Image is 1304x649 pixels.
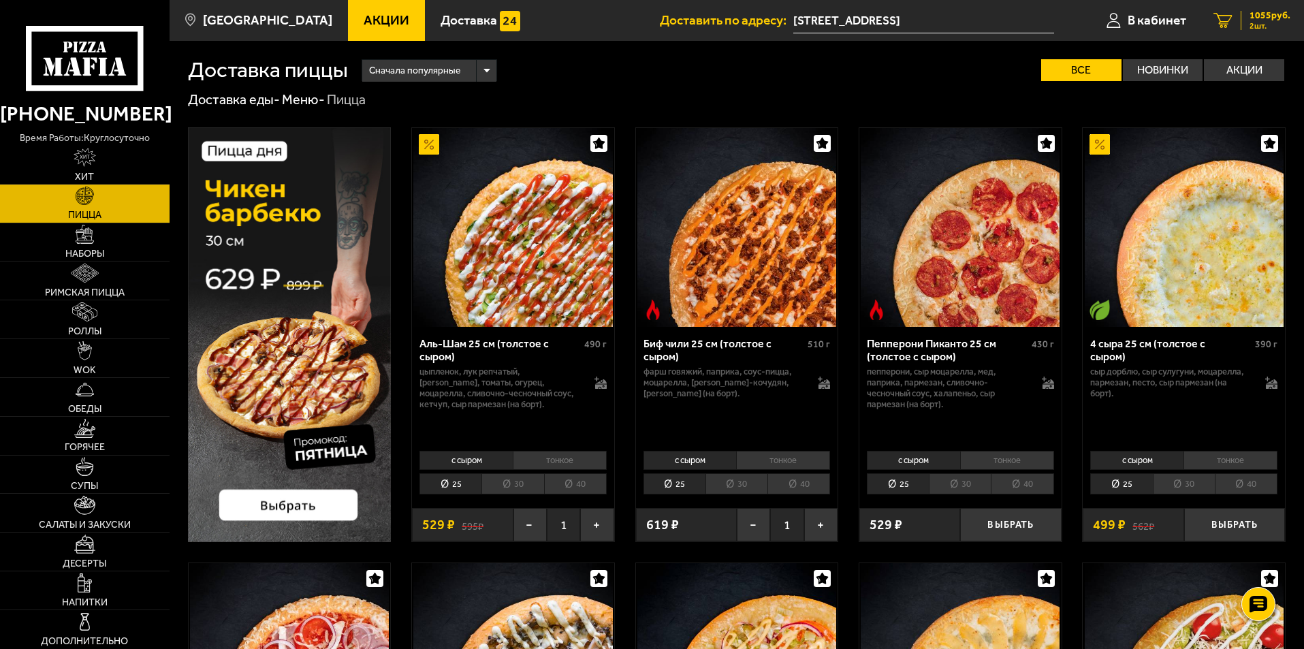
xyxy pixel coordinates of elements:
[45,288,125,298] span: Римская пицца
[68,405,101,414] span: Обеды
[1093,518,1126,532] span: 499 ₽
[419,473,481,494] li: 25
[646,518,679,532] span: 619 ₽
[547,508,580,541] span: 1
[63,559,106,569] span: Десерты
[413,128,612,327] img: Аль-Шам 25 см (толстое с сыром)
[870,518,902,532] span: 529 ₽
[500,11,520,31] img: 15daf4d41897b9f0e9f617042186c801.svg
[188,59,348,81] h1: Доставка пиццы
[68,327,101,336] span: Роллы
[660,14,793,27] span: Доставить по адресу:
[1090,451,1183,470] li: с сыром
[369,58,460,84] span: Сначала популярные
[1090,134,1110,155] img: Акционный
[580,508,614,541] button: +
[327,91,366,109] div: Пицца
[68,210,101,220] span: Пицца
[737,508,770,541] button: −
[767,473,830,494] li: 40
[39,520,131,530] span: Салаты и закуски
[643,451,737,470] li: с сыром
[1215,473,1277,494] li: 40
[419,451,513,470] li: с сыром
[419,134,439,155] img: Акционный
[544,473,607,494] li: 40
[991,473,1053,494] li: 40
[1085,128,1284,327] img: 4 сыра 25 см (толстое с сыром)
[513,508,547,541] button: −
[643,300,663,320] img: Острое блюдо
[1132,518,1154,532] s: 562 ₽
[1090,473,1152,494] li: 25
[929,473,991,494] li: 30
[419,366,581,410] p: цыпленок, лук репчатый, [PERSON_NAME], томаты, огурец, моцарелла, сливочно-чесночный соус, кетчуп...
[867,337,1028,363] div: Пепперони Пиканто 25 см (толстое с сыром)
[1204,59,1284,81] label: Акции
[75,172,94,182] span: Хит
[1041,59,1122,81] label: Все
[960,508,1061,541] button: Выбрать
[1184,508,1285,541] button: Выбрать
[65,249,104,259] span: Наборы
[62,598,108,607] span: Напитки
[804,508,838,541] button: +
[1090,337,1252,363] div: 4 сыра 25 см (толстое с сыром)
[636,128,838,327] a: Острое блюдоБиф чили 25 см (толстое с сыром)
[1183,451,1277,470] li: тонкое
[584,338,607,350] span: 490 г
[462,518,483,532] s: 595 ₽
[736,451,830,470] li: тонкое
[1250,22,1290,30] span: 2 шт.
[74,366,96,375] span: WOK
[960,451,1054,470] li: тонкое
[1090,366,1252,399] p: сыр дорблю, сыр сулугуни, моцарелла, пармезан, песто, сыр пармезан (на борт).
[513,451,607,470] li: тонкое
[866,300,887,320] img: Острое блюдо
[705,473,767,494] li: 30
[419,337,581,363] div: Аль-Шам 25 см (толстое с сыром)
[793,8,1054,33] span: Ленинградская область, Всеволожский район, Заневское городское поселение, городской посёлок Янино...
[1250,11,1290,20] span: 1055 руб.
[770,508,804,541] span: 1
[282,91,325,108] a: Меню-
[481,473,543,494] li: 30
[412,128,614,327] a: АкционныйАль-Шам 25 см (толстое с сыром)
[643,337,805,363] div: Биф чили 25 см (толстое с сыром)
[793,8,1054,33] input: Ваш адрес доставки
[65,443,105,452] span: Горячее
[441,14,497,27] span: Доставка
[861,128,1060,327] img: Пепперони Пиканто 25 см (толстое с сыром)
[422,518,455,532] span: 529 ₽
[859,128,1062,327] a: Острое блюдоПепперони Пиканто 25 см (толстое с сыром)
[1083,128,1285,327] a: АкционныйВегетарианское блюдо4 сыра 25 см (толстое с сыром)
[188,91,280,108] a: Доставка еды-
[867,473,929,494] li: 25
[1255,338,1277,350] span: 390 г
[364,14,409,27] span: Акции
[808,338,830,350] span: 510 г
[203,14,332,27] span: [GEOGRAPHIC_DATA]
[71,481,98,491] span: Супы
[643,473,705,494] li: 25
[1123,59,1203,81] label: Новинки
[1153,473,1215,494] li: 30
[867,366,1028,410] p: пепперони, сыр Моцарелла, мед, паприка, пармезан, сливочно-чесночный соус, халапеньо, сыр пармеза...
[1032,338,1054,350] span: 430 г
[643,366,805,399] p: фарш говяжий, паприка, соус-пицца, моцарелла, [PERSON_NAME]-кочудян, [PERSON_NAME] (на борт).
[1128,14,1186,27] span: В кабинет
[1090,300,1110,320] img: Вегетарианское блюдо
[637,128,836,327] img: Биф чили 25 см (толстое с сыром)
[41,637,128,646] span: Дополнительно
[867,451,960,470] li: с сыром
